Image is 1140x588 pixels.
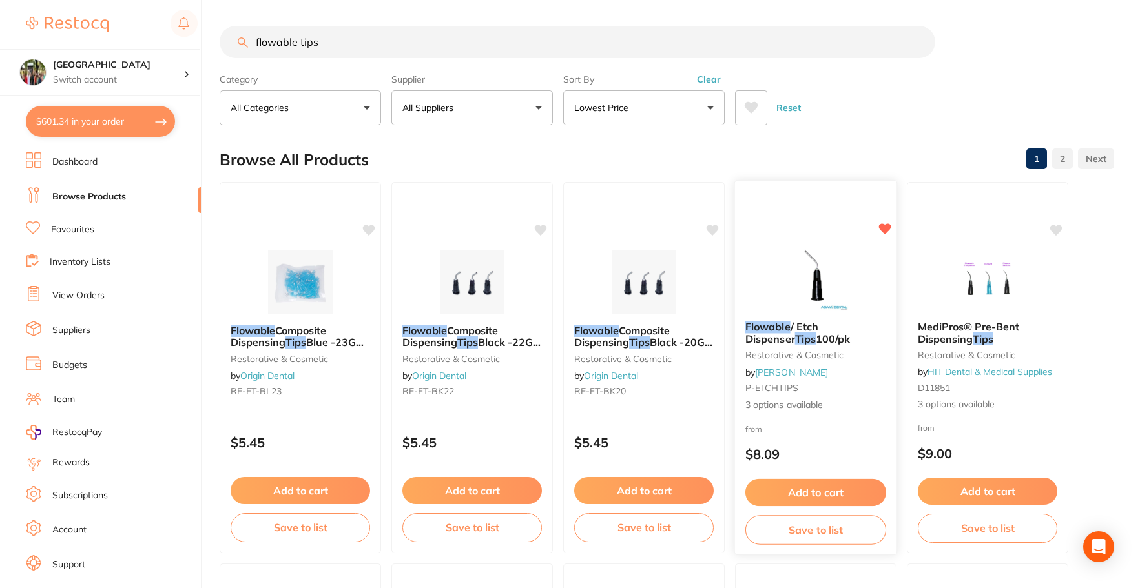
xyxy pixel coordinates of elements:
button: Lowest Price [563,90,725,125]
em: Flowable [231,324,275,337]
a: Origin Dental [412,370,466,381]
a: RestocqPay [26,425,102,440]
button: Add to cart [231,477,370,504]
b: Flowable / Etch Dispenser Tips 100/pk [745,321,886,345]
p: $5.45 [231,435,370,450]
a: Origin Dental [584,370,638,381]
span: from [745,423,762,433]
span: by [574,370,638,381]
p: Switch account [53,74,183,86]
span: Black -22G (100pcs/bag) [402,336,541,360]
p: All Categories [231,101,294,114]
em: Tips [457,336,478,349]
span: Composite Dispensing [231,324,326,349]
small: restorative & cosmetic [574,354,714,364]
span: Composite Dispensing [574,324,670,349]
span: RE-FT-BK22 [402,385,454,397]
small: restorative & cosmetic [231,354,370,364]
label: Category [220,74,381,85]
button: Reset [772,90,805,125]
a: 1 [1026,146,1047,172]
span: 100/pk [816,332,851,345]
span: from [918,423,935,432]
button: Add to cart [402,477,542,504]
a: Favourites [51,223,94,236]
a: Team [52,393,75,406]
label: Supplier [391,74,553,85]
span: D11851 [918,382,950,394]
small: restorative & cosmetic [918,350,1057,360]
em: Tips [285,336,306,349]
h4: Wanneroo Dental Centre [53,59,183,72]
span: by [231,370,295,381]
p: $5.45 [402,435,542,450]
span: by [745,366,828,378]
span: MediPros® Pre-Bent Dispensing [918,320,1019,345]
em: Tips [795,332,816,345]
a: Rewards [52,456,90,469]
span: Black -20G (100pcs/bag) [574,336,712,360]
span: Blue -23G (100pcs/bag) [231,336,364,360]
span: / Etch Dispenser [745,320,818,345]
button: Add to cart [745,479,886,507]
p: $9.00 [918,446,1057,461]
a: HIT Dental & Medical Supplies [928,366,1052,378]
small: restorative & cosmetic [402,354,542,364]
a: View Orders [52,289,105,302]
span: by [402,370,466,381]
button: Clear [693,74,725,85]
a: [PERSON_NAME] [755,366,828,378]
span: 3 options available [745,398,886,411]
img: RestocqPay [26,425,41,440]
em: Flowable [574,324,619,337]
b: MediPros® Pre-Bent Dispensing Tips [918,321,1057,345]
img: Wanneroo Dental Centre [20,59,46,85]
img: Flowable Composite Dispensing Tips Black -22G (100pcs/bag) [430,250,514,314]
a: 2 [1052,146,1073,172]
b: Flowable Composite Dispensing Tips Black -20G (100pcs/bag) [574,325,714,349]
img: MediPros® Pre-Bent Dispensing Tips [946,246,1030,310]
button: Add to cart [574,477,714,504]
span: P-ETCHTIPS [745,382,798,394]
button: All Suppliers [391,90,553,125]
a: Dashboard [52,156,98,168]
p: Lowest Price [574,101,634,114]
h2: Browse All Products [220,151,369,169]
button: Add to cart [918,478,1057,505]
img: Restocq Logo [26,17,109,32]
span: Composite Dispensing [402,324,498,349]
small: restorative & cosmetic [745,350,886,360]
a: Support [52,558,85,571]
button: Save to list [574,513,714,542]
a: Suppliers [52,324,90,337]
button: $601.34 in your order [26,106,175,137]
p: $8.09 [745,447,886,461]
button: Save to list [402,513,542,542]
b: Flowable Composite Dispensing Tips Blue -23G (100pcs/bag) [231,325,370,349]
a: Restocq Logo [26,10,109,39]
a: Account [52,523,87,536]
a: Budgets [52,359,87,372]
img: Flowable Composite Dispensing Tips Black -20G (100pcs/bag) [602,250,686,314]
span: 3 options available [918,398,1057,411]
img: Flowable Composite Dispensing Tips Blue -23G (100pcs/bag) [258,250,342,314]
label: Sort By [563,74,725,85]
span: RestocqPay [52,426,102,439]
span: by [918,366,1052,378]
em: Tips [629,336,650,349]
button: All Categories [220,90,381,125]
p: All Suppliers [402,101,459,114]
a: Origin Dental [240,370,295,381]
span: RE-FT-BK20 [574,385,626,397]
b: Flowable Composite Dispensing Tips Black -22G (100pcs/bag) [402,325,542,349]
em: Flowable [745,320,791,333]
button: Save to list [231,513,370,542]
a: Browse Products [52,190,126,203]
a: Inventory Lists [50,256,110,269]
input: Search Products [220,26,935,58]
a: Subscriptions [52,489,108,502]
button: Save to list [745,515,886,544]
em: Tips [973,332,993,345]
p: $5.45 [574,435,714,450]
button: Save to list [918,514,1057,542]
